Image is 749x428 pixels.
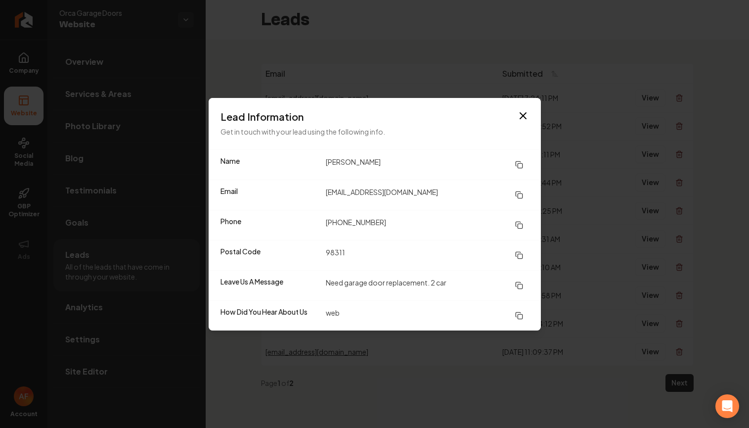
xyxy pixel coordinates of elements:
dt: Postal Code [220,246,318,264]
dd: [EMAIL_ADDRESS][DOMAIN_NAME] [326,186,529,204]
dd: [PHONE_NUMBER] [326,216,529,234]
dt: Phone [220,216,318,234]
dt: How Did You Hear About Us [220,307,318,325]
dd: web [326,307,529,325]
dd: 98311 [326,246,529,264]
dt: Leave Us A Message [220,277,318,294]
p: Get in touch with your lead using the following info. [220,126,529,138]
dd: Need garage door replacement. 2 car [326,277,529,294]
dd: [PERSON_NAME] [326,156,529,174]
dt: Email [220,186,318,204]
dt: Name [220,156,318,174]
h3: Lead Information [220,110,529,124]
